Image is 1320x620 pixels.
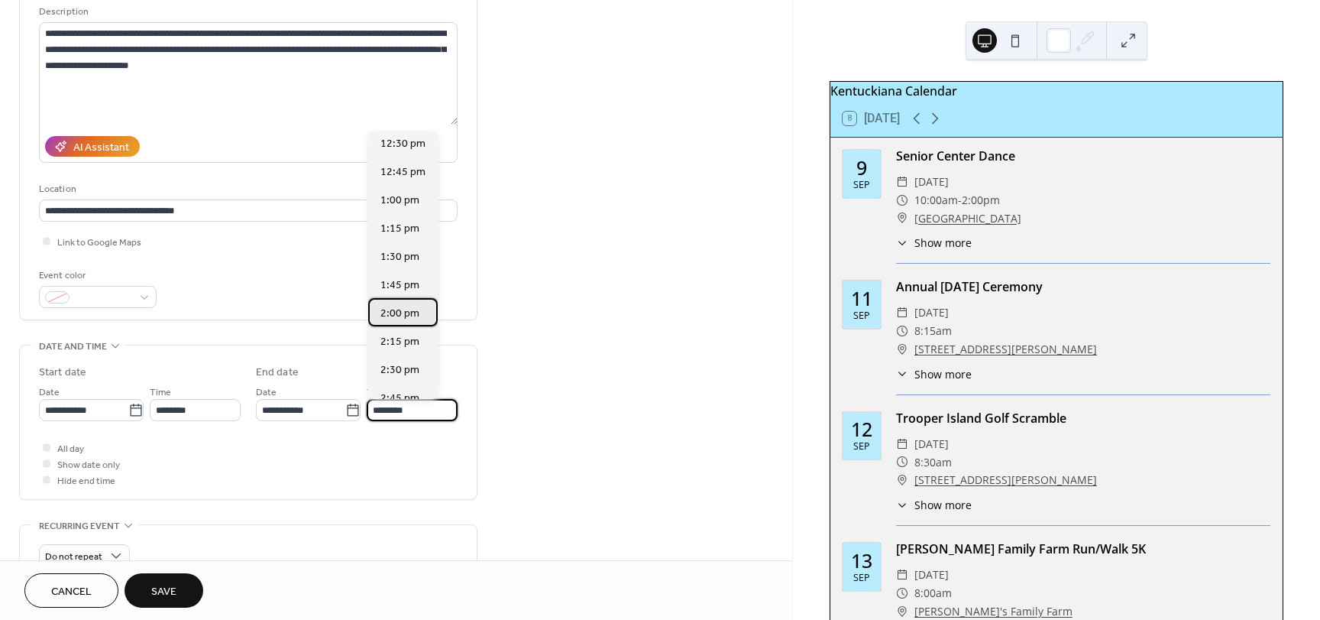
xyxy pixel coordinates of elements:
[367,385,388,401] span: Time
[896,235,972,251] button: ​Show more
[896,497,972,513] button: ​Show more
[380,362,419,378] span: 2:30 pm
[914,304,949,322] span: [DATE]
[896,191,908,209] div: ​
[896,147,1270,165] div: Senior Center Dance
[896,409,1270,427] div: Trooper Island Golf Scramble
[39,365,86,381] div: Start date
[896,540,1270,558] div: [PERSON_NAME] Family Farm Run/Walk 5K
[853,573,870,583] div: Sep
[914,340,1097,359] a: [STREET_ADDRESS][PERSON_NAME]
[380,306,419,322] span: 2:00 pm
[45,548,102,566] span: Do not repeat
[73,140,129,156] div: AI Assistant
[380,193,419,209] span: 1:00 pm
[39,181,455,197] div: Location
[150,385,171,401] span: Time
[57,457,120,473] span: Show date only
[896,566,908,584] div: ​
[380,136,425,152] span: 12:30 pm
[914,453,952,472] span: 8:30am
[24,573,118,608] button: Cancel
[39,268,154,284] div: Event color
[851,420,872,439] div: 12
[914,191,958,209] span: 10:00am
[151,584,176,600] span: Save
[57,473,115,489] span: Hide end time
[896,497,908,513] div: ​
[914,322,952,340] span: 8:15am
[39,518,120,534] span: Recurring event
[896,322,908,340] div: ​
[830,82,1283,100] div: Kentuckiana Calendar
[39,4,455,20] div: Description
[914,235,972,251] span: Show more
[896,173,908,191] div: ​
[914,584,952,602] span: 8:00am
[958,191,962,209] span: -
[380,221,419,237] span: 1:15 pm
[896,340,908,359] div: ​
[856,158,867,177] div: 9
[896,471,908,489] div: ​
[896,584,908,602] div: ​
[896,278,1270,296] div: Annual [DATE] Ceremony
[851,551,872,570] div: 13
[914,366,972,382] span: Show more
[914,471,1097,489] a: [STREET_ADDRESS][PERSON_NAME]
[256,365,299,381] div: End date
[380,164,425,180] span: 12:45 pm
[380,334,419,350] span: 2:15 pm
[380,249,419,265] span: 1:30 pm
[853,311,870,321] div: Sep
[125,573,203,608] button: Save
[896,235,908,251] div: ​
[39,339,107,355] span: Date and time
[914,173,949,191] span: [DATE]
[914,209,1021,228] a: [GEOGRAPHIC_DATA]
[896,435,908,453] div: ​
[896,366,908,382] div: ​
[57,235,141,251] span: Link to Google Maps
[853,180,870,190] div: Sep
[256,385,277,401] span: Date
[51,584,92,600] span: Cancel
[914,435,949,453] span: [DATE]
[380,278,419,294] span: 1:45 pm
[896,209,908,228] div: ​
[39,385,60,401] span: Date
[851,289,872,308] div: 11
[57,441,84,457] span: All day
[45,136,140,157] button: AI Assistant
[896,366,972,382] button: ​Show more
[914,566,949,584] span: [DATE]
[896,453,908,472] div: ​
[962,191,1000,209] span: 2:00pm
[896,304,908,322] div: ​
[914,497,972,513] span: Show more
[380,391,419,407] span: 2:45 pm
[853,442,870,452] div: Sep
